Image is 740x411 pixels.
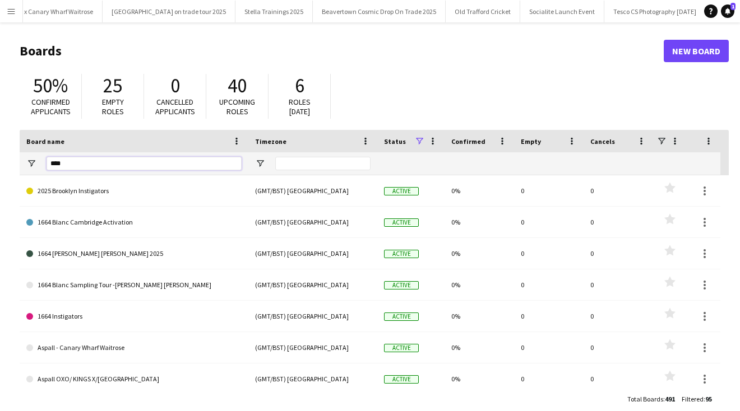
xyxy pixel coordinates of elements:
[445,175,514,206] div: 0%
[384,137,406,146] span: Status
[248,175,377,206] div: (GMT/BST) [GEOGRAPHIC_DATA]
[584,175,653,206] div: 0
[521,137,541,146] span: Empty
[584,363,653,394] div: 0
[514,301,584,331] div: 0
[514,238,584,269] div: 0
[445,238,514,269] div: 0%
[33,73,68,98] span: 50%
[384,187,419,195] span: Active
[445,207,514,237] div: 0%
[26,332,242,363] a: Aspall - Canary Wharf Waitrose
[604,1,706,22] button: Tesco CS Photography [DATE]
[664,40,729,62] a: New Board
[26,238,242,269] a: 1664 [PERSON_NAME] [PERSON_NAME] 2025
[665,395,675,403] span: 491
[219,97,255,116] span: Upcoming roles
[451,137,485,146] span: Confirmed
[26,175,242,207] a: 2025 Brooklyn Instigators
[384,312,419,321] span: Active
[235,1,313,22] button: Stella Trainings 2025
[705,395,712,403] span: 95
[313,1,446,22] button: Beavertown Cosmic Drop On Trade 2025
[26,137,64,146] span: Board name
[384,281,419,289] span: Active
[384,218,419,227] span: Active
[248,238,377,269] div: (GMT/BST) [GEOGRAPHIC_DATA]
[446,1,520,22] button: Old Trafford Cricket
[26,158,36,169] button: Open Filter Menu
[228,73,247,98] span: 40
[26,301,242,332] a: 1664 Instigators
[255,158,265,169] button: Open Filter Menu
[102,97,124,116] span: Empty roles
[514,175,584,206] div: 0
[47,157,242,170] input: Board name Filter Input
[514,207,584,237] div: 0
[514,332,584,363] div: 0
[248,269,377,300] div: (GMT/BST) [GEOGRAPHIC_DATA]
[584,207,653,237] div: 0
[103,1,235,22] button: [GEOGRAPHIC_DATA] on trade tour 2025
[384,344,419,352] span: Active
[627,395,663,403] span: Total Boards
[514,269,584,300] div: 0
[445,363,514,394] div: 0%
[584,301,653,331] div: 0
[384,250,419,258] span: Active
[590,137,615,146] span: Cancels
[721,4,734,18] a: 1
[275,157,371,170] input: Timezone Filter Input
[384,375,419,384] span: Active
[445,332,514,363] div: 0%
[520,1,604,22] button: Socialite Launch Event
[248,207,377,237] div: (GMT/BST) [GEOGRAPHIC_DATA]
[682,395,704,403] span: Filtered
[514,363,584,394] div: 0
[170,73,180,98] span: 0
[295,73,304,98] span: 6
[248,301,377,331] div: (GMT/BST) [GEOGRAPHIC_DATA]
[445,301,514,331] div: 0%
[26,363,242,395] a: Aspall OXO/ KINGS X/[GEOGRAPHIC_DATA]
[584,332,653,363] div: 0
[155,97,195,116] span: Cancelled applicants
[31,97,71,116] span: Confirmed applicants
[26,269,242,301] a: 1664 Blanc Sampling Tour -[PERSON_NAME] [PERSON_NAME]
[584,269,653,300] div: 0
[584,238,653,269] div: 0
[248,332,377,363] div: (GMT/BST) [GEOGRAPHIC_DATA]
[26,207,242,238] a: 1664 Blanc Cambridge Activation
[103,73,122,98] span: 25
[255,137,286,146] span: Timezone
[20,43,664,59] h1: Boards
[289,97,311,116] span: Roles [DATE]
[248,363,377,394] div: (GMT/BST) [GEOGRAPHIC_DATA]
[730,3,736,10] span: 1
[627,388,675,410] div: :
[682,388,712,410] div: :
[445,269,514,300] div: 0%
